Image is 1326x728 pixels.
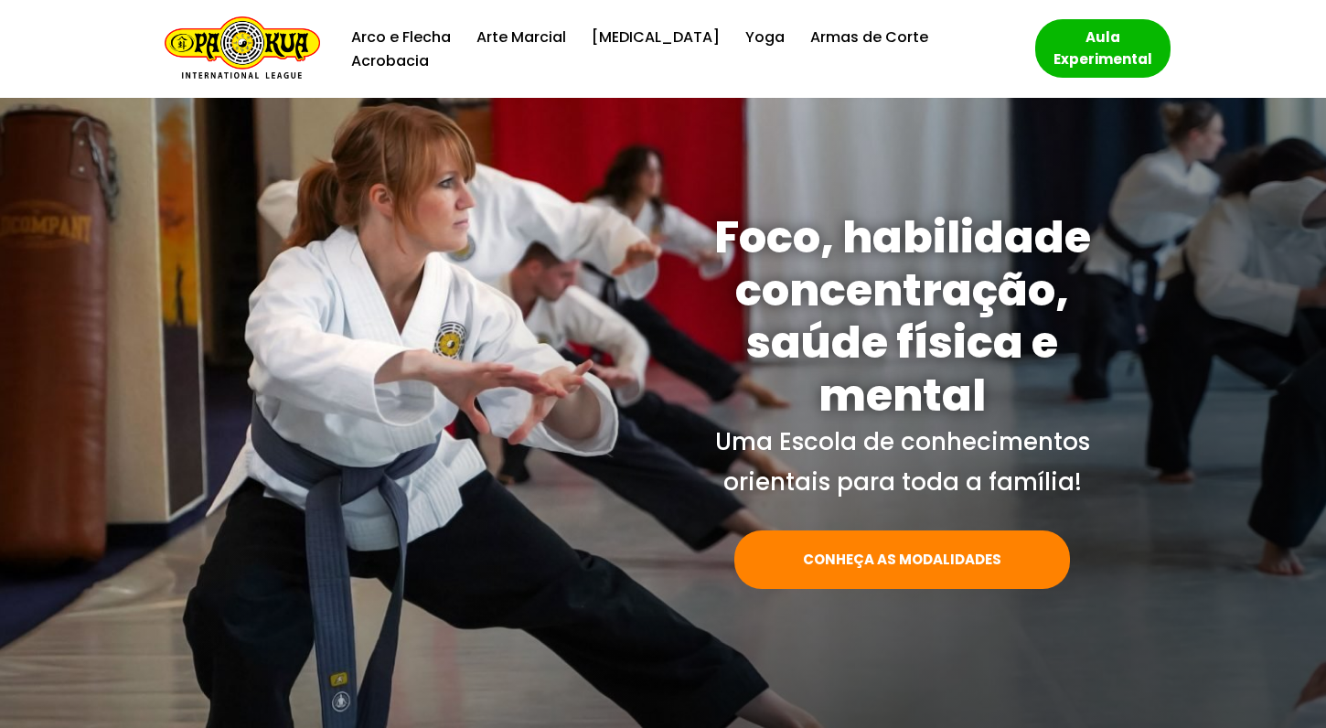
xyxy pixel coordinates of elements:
div: Menu primário [348,25,1008,73]
a: Yoga [745,25,785,49]
h1: Foco, habilidade concentração, saúde física e mental [678,211,1128,422]
p: Uma Escola de conhecimentos orientais para toda a família! [678,422,1128,502]
a: Arco e Flecha [351,25,451,49]
a: Acrobacia [351,48,429,73]
a: Arte Marcial [476,25,566,49]
a: Aula Experimental [1035,19,1171,78]
a: Armas de Corte [810,25,928,49]
a: CONHEÇA AS MODALIDADES [734,530,1070,589]
a: [MEDICAL_DATA] [592,25,720,49]
a: Escola de Conhecimentos Orientais Pa-Kua Uma escola para toda família [155,16,320,81]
